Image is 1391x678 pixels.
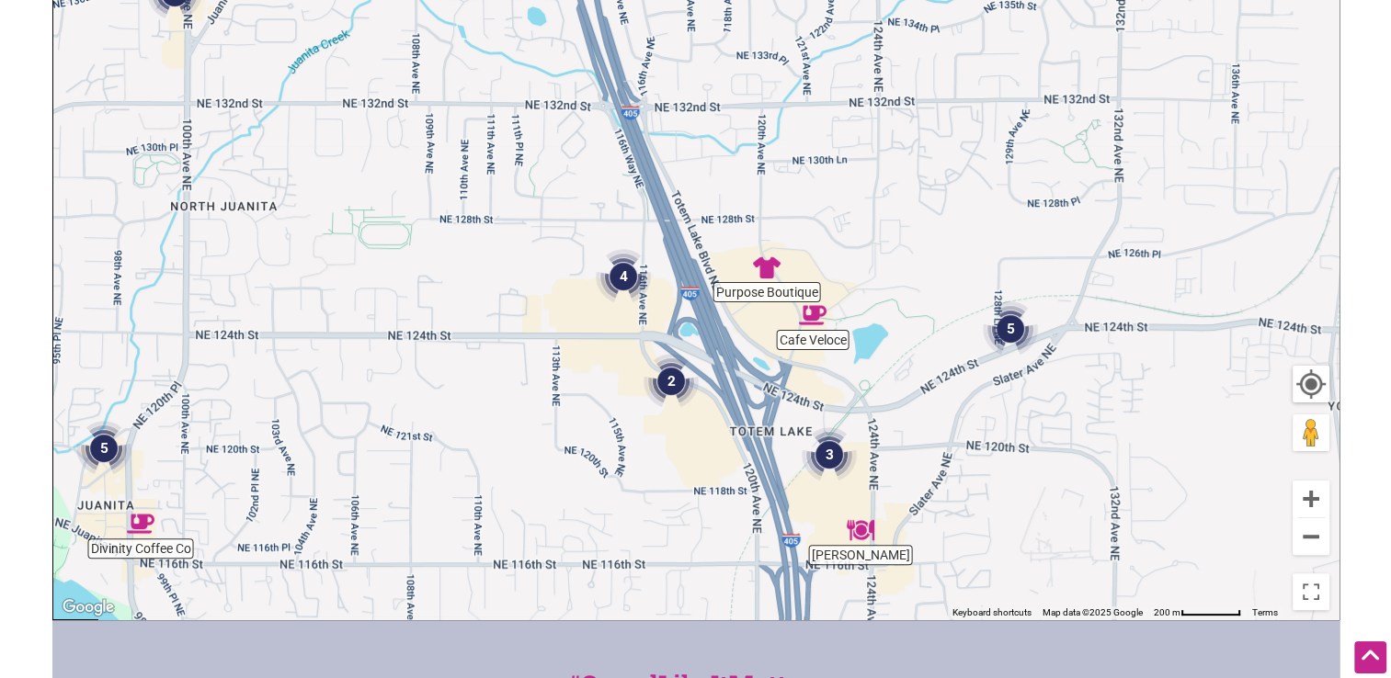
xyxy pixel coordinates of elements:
[1292,573,1329,611] button: Toggle fullscreen view
[746,246,788,288] div: Purpose Boutique
[975,294,1045,364] div: 5
[1354,641,1386,673] div: Scroll Back to Top
[58,595,119,619] img: Google
[1154,607,1180,617] span: 200 m
[792,294,834,336] div: Cafe Veloce
[1252,607,1278,617] a: Terms
[636,346,706,416] div: 2
[794,420,864,490] div: 3
[1293,414,1329,451] button: Drag Pegman onto the map to open Street View
[839,509,882,551] div: Jasmine Kitchen
[58,595,119,619] a: Open this area in Google Maps (opens a new window)
[69,413,139,483] div: 5
[1148,606,1247,619] button: Map Scale: 200 m per 62 pixels
[1293,480,1329,517] button: Zoom in
[952,606,1032,619] button: Keyboard shortcuts
[1293,366,1329,402] button: Your Location
[1293,518,1329,555] button: Zoom out
[120,503,162,545] div: Divinity Coffee Co
[588,242,658,311] div: 4
[1043,607,1143,617] span: Map data ©2025 Google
